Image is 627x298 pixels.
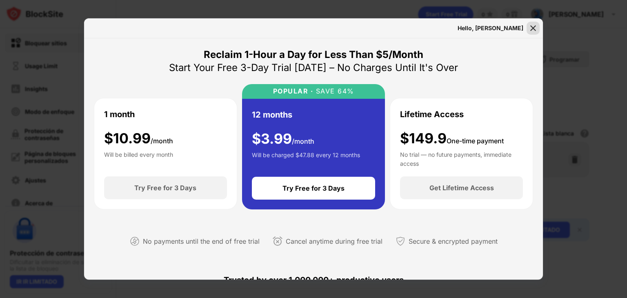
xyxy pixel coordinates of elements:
[104,108,135,120] div: 1 month
[273,87,313,95] div: POPULAR ·
[400,150,523,167] div: No trial — no future payments, immediate access
[143,236,260,247] div: No payments until the end of free trial
[151,137,173,145] span: /month
[252,131,314,147] div: $ 3.99
[429,184,494,192] div: Get Lifetime Access
[169,61,458,74] div: Start Your Free 3-Day Trial [DATE] – No Charges Until It's Over
[400,108,464,120] div: Lifetime Access
[104,150,173,167] div: Will be billed every month
[313,87,354,95] div: SAVE 64%
[292,137,314,145] span: /month
[286,236,382,247] div: Cancel anytime during free trial
[458,25,523,31] div: Hello, [PERSON_NAME]
[130,236,140,246] img: not-paying
[273,236,282,246] img: cancel-anytime
[400,130,504,147] div: $149.9
[409,236,498,247] div: Secure & encrypted payment
[252,151,360,167] div: Will be charged $47.88 every 12 months
[396,236,405,246] img: secured-payment
[104,130,173,147] div: $ 10.99
[447,137,504,145] span: One-time payment
[134,184,196,192] div: Try Free for 3 Days
[252,109,292,121] div: 12 months
[282,184,345,192] div: Try Free for 3 Days
[204,48,423,61] div: Reclaim 1-Hour a Day for Less Than $5/Month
